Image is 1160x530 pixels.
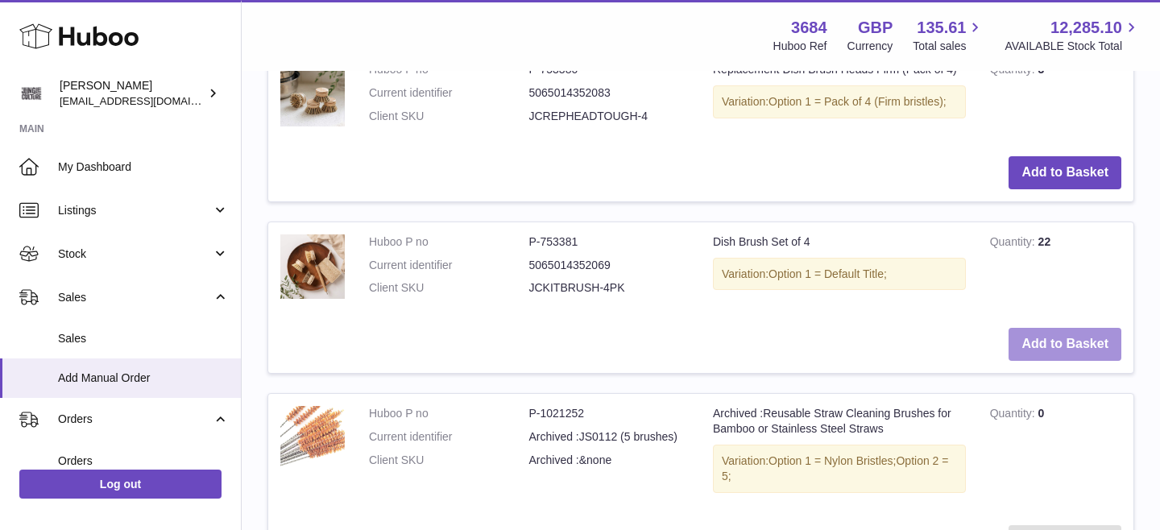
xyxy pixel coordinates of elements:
[978,50,1133,144] td: 3
[58,371,229,386] span: Add Manual Order
[369,258,529,273] dt: Current identifier
[58,203,212,218] span: Listings
[369,406,529,421] dt: Huboo P no
[768,267,887,280] span: Option 1 = Default Title;
[768,95,947,108] span: Option 1 = Pack of 4 (Firm bristles);
[369,280,529,296] dt: Client SKU
[1009,156,1121,189] button: Add to Basket
[58,331,229,346] span: Sales
[19,470,222,499] a: Log out
[1009,328,1121,361] button: Add to Basket
[1005,17,1141,54] a: 12,285.10 AVAILABLE Stock Total
[701,222,978,317] td: Dish Brush Set of 4
[913,17,984,54] a: 135.61 Total sales
[529,280,690,296] dd: JCKITBRUSH-4PK
[773,39,827,54] div: Huboo Ref
[280,234,345,299] img: Dish Brush Set of 4
[978,394,1133,513] td: 0
[280,62,345,126] img: Replacement Dish Brush Heads Firm (Pack of 4)
[280,406,345,470] img: Archived :Reusable Straw Cleaning Brushes for Bamboo or Stainless Steel Straws
[60,94,237,107] span: [EMAIL_ADDRESS][DOMAIN_NAME]
[978,222,1133,317] td: 22
[58,159,229,175] span: My Dashboard
[917,17,966,39] span: 135.61
[990,235,1038,252] strong: Quantity
[713,258,966,291] div: Variation:
[529,258,690,273] dd: 5065014352069
[529,234,690,250] dd: P-753381
[713,445,966,493] div: Variation:
[58,412,212,427] span: Orders
[713,85,966,118] div: Variation:
[19,81,43,106] img: theinternationalventure@gmail.com
[529,429,690,445] dd: Archived :JS0112 (5 brushes)
[369,453,529,468] dt: Client SKU
[369,234,529,250] dt: Huboo P no
[1005,39,1141,54] span: AVAILABLE Stock Total
[58,290,212,305] span: Sales
[768,454,896,467] span: Option 1 = Nylon Bristles;
[701,394,978,513] td: Archived :Reusable Straw Cleaning Brushes for Bamboo or Stainless Steel Straws
[529,109,690,124] dd: JCREPHEADTOUGH-4
[529,85,690,101] dd: 5065014352083
[990,63,1038,80] strong: Quantity
[369,429,529,445] dt: Current identifier
[60,78,205,109] div: [PERSON_NAME]
[722,454,948,482] span: Option 2 = 5;
[1050,17,1122,39] span: 12,285.10
[858,17,893,39] strong: GBP
[58,453,229,469] span: Orders
[913,39,984,54] span: Total sales
[847,39,893,54] div: Currency
[369,85,529,101] dt: Current identifier
[791,17,827,39] strong: 3684
[990,407,1038,424] strong: Quantity
[369,109,529,124] dt: Client SKU
[701,50,978,144] td: Replacement Dish Brush Heads Firm (Pack of 4)
[529,453,690,468] dd: Archived :&none
[529,406,690,421] dd: P-1021252
[58,246,212,262] span: Stock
